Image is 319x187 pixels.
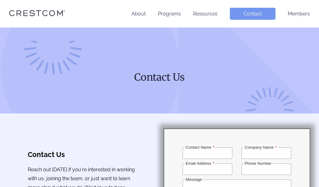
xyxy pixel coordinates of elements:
a: Members [288,11,310,17]
label: Message [185,177,203,182]
a: Resources [193,11,217,17]
a: Contact [230,8,275,20]
h3: Contact Us [28,151,136,159]
label: Company Name [244,145,278,150]
label: Phone Number [244,161,272,166]
a: Programs [158,11,181,17]
a: About [131,11,146,17]
label: Email Address [185,161,215,166]
label: Contact Name [185,145,215,150]
h1: Contact Us [42,71,278,84]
